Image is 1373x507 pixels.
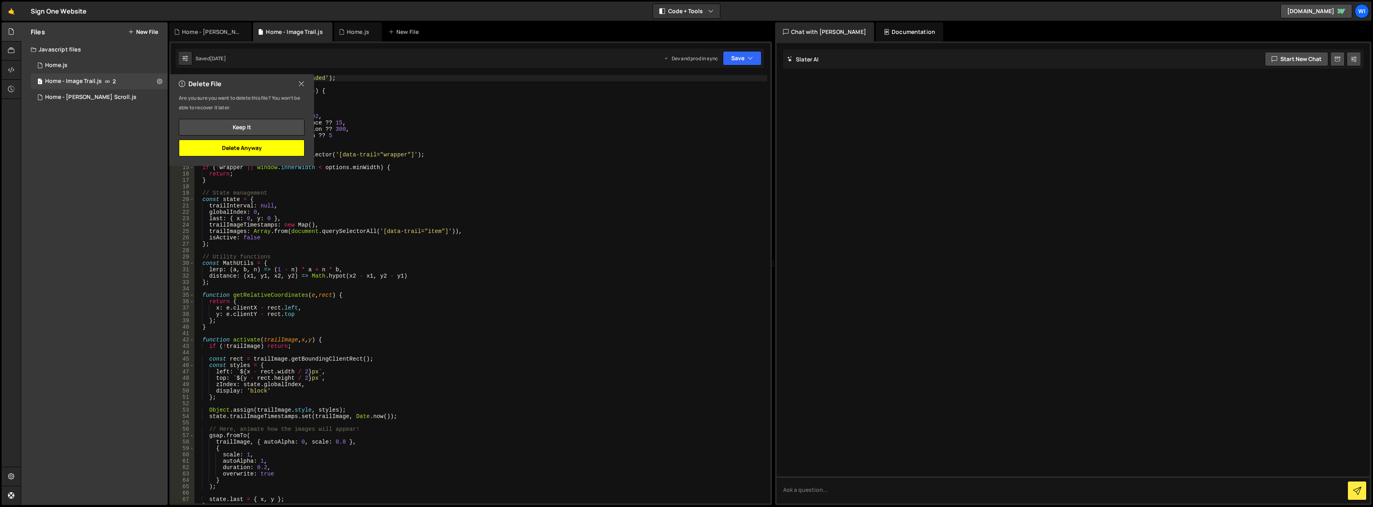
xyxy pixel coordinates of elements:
[347,28,369,36] div: Home.js
[113,78,116,85] span: 2
[171,343,194,349] div: 43
[171,235,194,241] div: 26
[179,93,305,112] p: Are you sure you want to delete this file? You won’t be able to recover it later.
[171,215,194,222] div: 23
[171,279,194,286] div: 33
[171,349,194,356] div: 44
[45,78,102,85] div: Home - Image Trail.js
[179,140,305,156] button: Delete Anyway
[1355,4,1369,18] a: Wi
[171,196,194,203] div: 20
[388,28,422,36] div: New File
[128,29,158,35] button: New File
[171,381,194,388] div: 49
[171,183,194,190] div: 18
[171,273,194,279] div: 32
[171,177,194,183] div: 17
[171,362,194,369] div: 46
[171,464,194,471] div: 62
[38,79,42,85] span: 1
[171,426,194,432] div: 56
[171,190,194,196] div: 19
[171,286,194,292] div: 34
[31,6,87,16] div: Sign One Website
[171,305,194,311] div: 37
[182,28,242,36] div: Home - [PERSON_NAME] Scroll.js
[723,51,762,65] button: Save
[171,420,194,426] div: 55
[2,2,21,21] a: 🤙
[1280,4,1352,18] a: [DOMAIN_NAME]
[171,209,194,215] div: 22
[171,407,194,413] div: 53
[171,445,194,452] div: 59
[171,413,194,420] div: 54
[1265,52,1328,66] button: Start new chat
[171,400,194,407] div: 52
[171,477,194,483] div: 64
[171,324,194,330] div: 40
[171,439,194,445] div: 58
[775,22,874,41] div: Chat with [PERSON_NAME]
[210,55,226,62] div: [DATE]
[31,89,168,105] div: 16630/45312.js
[266,28,322,36] div: Home - Image Trail.js
[171,254,194,260] div: 29
[171,260,194,266] div: 30
[171,247,194,254] div: 28
[876,22,943,41] div: Documentation
[171,337,194,343] div: 42
[45,62,67,69] div: Home.js
[171,496,194,503] div: 67
[31,57,168,73] div: 16630/45306.js
[31,73,168,89] div: 16630/45311.js
[171,171,194,177] div: 16
[664,55,718,62] div: Dev and prod in sync
[171,318,194,324] div: 39
[171,432,194,439] div: 57
[171,452,194,458] div: 60
[171,292,194,298] div: 35
[171,458,194,464] div: 61
[171,330,194,337] div: 41
[653,4,720,18] button: Code + Tools
[787,55,819,63] h2: Slater AI
[45,94,137,101] div: Home - [PERSON_NAME] Scroll.js
[171,298,194,305] div: 36
[171,388,194,394] div: 50
[171,241,194,247] div: 27
[171,203,194,209] div: 21
[171,222,194,228] div: 24
[171,266,194,273] div: 31
[171,369,194,375] div: 47
[179,79,222,88] h2: Delete File
[31,28,45,36] h2: Files
[171,490,194,496] div: 66
[171,375,194,381] div: 48
[171,356,194,362] div: 45
[171,164,194,171] div: 15
[171,471,194,477] div: 63
[179,119,305,136] button: Keep it
[171,483,194,490] div: 65
[171,311,194,318] div: 38
[171,394,194,400] div: 51
[196,55,226,62] div: Saved
[171,228,194,235] div: 25
[21,41,168,57] div: Javascript files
